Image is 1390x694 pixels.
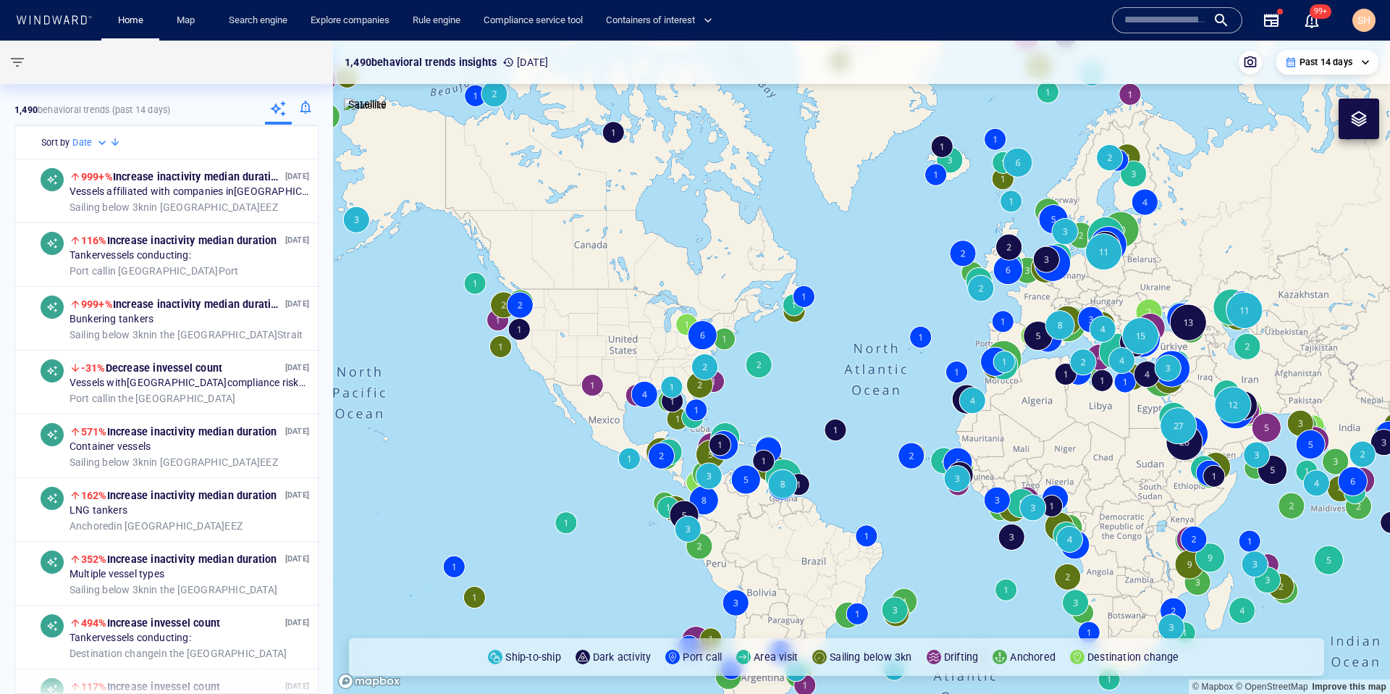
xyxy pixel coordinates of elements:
a: Map feedback [1312,682,1386,692]
span: Anchored [69,519,114,531]
a: 99+ [1300,9,1323,32]
span: Port call [69,264,108,276]
p: Drifting [944,648,979,666]
img: satellite [344,99,387,113]
p: [DATE] [285,616,309,630]
p: Port call [683,648,722,666]
p: [DATE] [285,170,309,183]
span: Increase in activity median duration [81,171,283,183]
span: Multiple vessel types [69,568,164,581]
p: [DATE] [285,488,309,502]
p: [DATE] [285,297,309,311]
p: behavioral trends (Past 14 days) [14,104,170,117]
a: Mapbox [1192,682,1233,692]
span: Container vessels [69,440,151,453]
p: [DATE] [285,552,309,566]
span: Increase in activity median duration [81,553,277,565]
span: Vessels affiliated with companies in [GEOGRAPHIC_DATA] [69,185,309,198]
span: 999+% [81,298,113,310]
a: Mapbox logo [337,673,401,690]
a: Map [171,8,206,33]
p: Ship-to-ship [505,648,560,666]
canvas: Map [333,41,1390,694]
span: Increase in activity median duration [81,235,277,246]
button: 99+ [1303,12,1320,29]
span: Decrease in vessel count [81,362,222,374]
span: in the [GEOGRAPHIC_DATA] [69,647,287,660]
span: Port call [69,392,108,404]
span: in [GEOGRAPHIC_DATA] EEZ [69,201,278,214]
p: [DATE] [502,54,548,71]
div: Date [72,135,109,150]
iframe: Chat [1328,629,1379,683]
span: in the [GEOGRAPHIC_DATA] [69,392,236,405]
a: Rule engine [407,8,466,33]
span: 352% [81,553,107,565]
span: Increase in activity median duration [81,298,283,310]
p: Area visit [754,648,798,666]
span: 571% [81,426,107,438]
a: Explore companies [305,8,395,33]
button: Home [107,8,153,33]
span: Increase in activity median duration [81,426,277,438]
span: 116% [81,235,107,246]
a: OpenStreetMap [1236,682,1308,692]
span: Vessels with [GEOGRAPHIC_DATA] compliance risks conducting: [69,377,309,390]
span: in [GEOGRAPHIC_DATA] EEZ [69,456,278,469]
span: Sailing below 3kn [69,201,149,212]
span: in the [GEOGRAPHIC_DATA] Strait [69,328,303,341]
a: Compliance service tool [478,8,589,33]
h6: Date [72,135,92,150]
span: LNG tankers [69,504,127,517]
span: 99+ [1310,4,1331,19]
span: 494% [81,617,107,629]
span: 999+% [81,171,113,183]
p: Dark activity [593,648,652,666]
span: Sailing below 3kn [69,456,149,467]
p: [DATE] [285,233,309,247]
span: in the [GEOGRAPHIC_DATA] [69,583,277,596]
p: Satellite [348,96,387,113]
button: Containers of interest [600,8,725,33]
span: Sailing below 3kn [69,328,149,340]
button: SH [1349,6,1378,35]
span: Destination change [69,647,159,659]
span: -31% [81,362,106,374]
span: 162% [81,490,107,501]
p: Past 14 days [1300,56,1352,69]
strong: 1,490 [14,104,38,115]
button: Map [165,8,211,33]
span: Tanker vessels conducting: [69,249,191,262]
span: in [GEOGRAPHIC_DATA] Port [69,264,239,277]
p: Anchored [1010,648,1056,666]
span: Sailing below 3kn [69,583,149,595]
p: [DATE] [285,425,309,438]
div: Notification center [1303,12,1320,29]
span: in [GEOGRAPHIC_DATA] EEZ [69,519,243,532]
p: 1,490 behavioral trends insights [345,54,497,71]
span: Increase in activity median duration [81,490,277,501]
div: Past 14 days [1285,56,1370,69]
p: Sailing below 3kn [830,648,911,666]
p: Destination change [1087,648,1179,666]
span: Bunkering tankers [69,313,153,326]
a: Home [112,8,149,33]
span: Containers of interest [606,12,712,29]
span: SH [1357,14,1370,26]
h6: Sort by [41,135,69,150]
p: [DATE] [285,361,309,375]
a: Search engine [223,8,293,33]
span: Increase in vessel count [81,617,220,629]
span: Tanker vessels conducting: [69,632,191,645]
